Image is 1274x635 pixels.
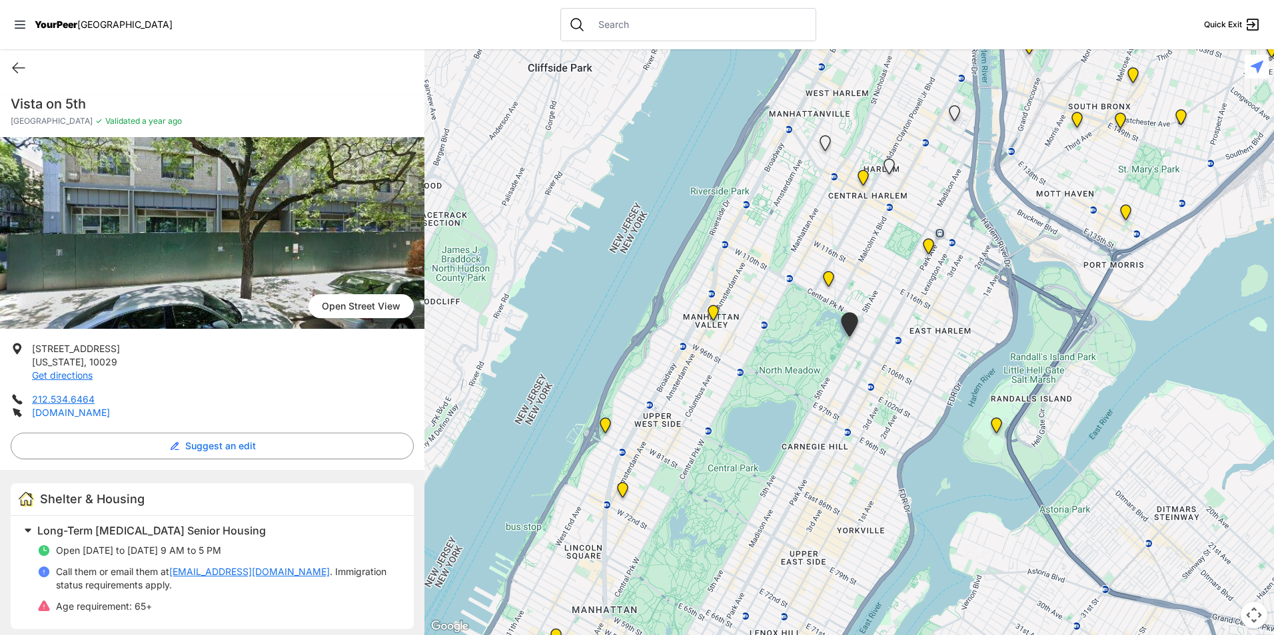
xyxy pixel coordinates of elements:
div: Upper West Side, Closed [946,105,963,126]
a: YourPeer[GEOGRAPHIC_DATA] [35,21,173,29]
span: ✓ [95,116,103,126]
span: [US_STATE] [32,356,84,367]
a: [DOMAIN_NAME] [32,407,110,418]
div: Young Adult Residence [881,158,898,180]
div: Queen of Peace Single Female-Identified Adult Shelter [817,135,834,156]
div: Keener Men's Shelter [988,417,1005,439]
input: Search [590,18,808,31]
span: Shelter & Housing [40,492,145,506]
div: Hamilton Senior Center [614,482,631,503]
img: Google [428,618,472,635]
a: Open this area in Google Maps (opens a new window) [428,618,472,635]
button: Map camera controls [1241,602,1267,628]
div: 820 MRT Residential Chemical Dependence Treatment Program [820,271,837,292]
a: [EMAIL_ADDRESS][DOMAIN_NAME] [169,565,330,578]
div: Prevention Assistance and Temporary Housing (PATH) [1021,39,1037,60]
div: Bronx Youth Center (BYC) [1125,67,1141,89]
div: The Bronx Pride Center [1112,112,1129,134]
div: Bailey House, Inc. [920,238,937,260]
a: Get directions [32,369,93,381]
span: Open Street View [309,294,414,318]
span: [GEOGRAPHIC_DATA] [77,19,173,30]
h1: Vista on 5th [11,95,414,113]
div: Trinity Lutheran Church [705,305,722,326]
div: Queen of Peace Single Male-Identified Adult Shelter [1069,112,1085,133]
div: Hunts Point Multi-Service Center [1173,109,1189,130]
a: Quick Exit [1204,17,1261,33]
span: Age requirement: [56,600,132,612]
p: 65+ [56,600,152,613]
span: [GEOGRAPHIC_DATA] [11,116,93,126]
span: Open [DATE] to [DATE] 9 AM to 5 PM [56,544,221,556]
span: Long-Term [MEDICAL_DATA] Senior Housing [37,524,266,537]
p: Call them or email them at . Immigration status requirements apply. [56,565,398,592]
div: Administrative Office, No Walk-Ins [597,417,614,439]
div: Uptown/Harlem DYCD Youth Drop-in Center [855,170,872,191]
button: Suggest an edit [11,433,414,459]
span: , [84,356,87,367]
span: YourPeer [35,19,77,30]
span: 10029 [89,356,117,367]
a: 212.534.6464 [32,393,95,405]
span: [STREET_ADDRESS] [32,343,120,354]
span: a year ago [140,116,182,126]
span: Validated [105,116,140,126]
span: Suggest an edit [185,439,256,453]
span: Quick Exit [1204,19,1242,30]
